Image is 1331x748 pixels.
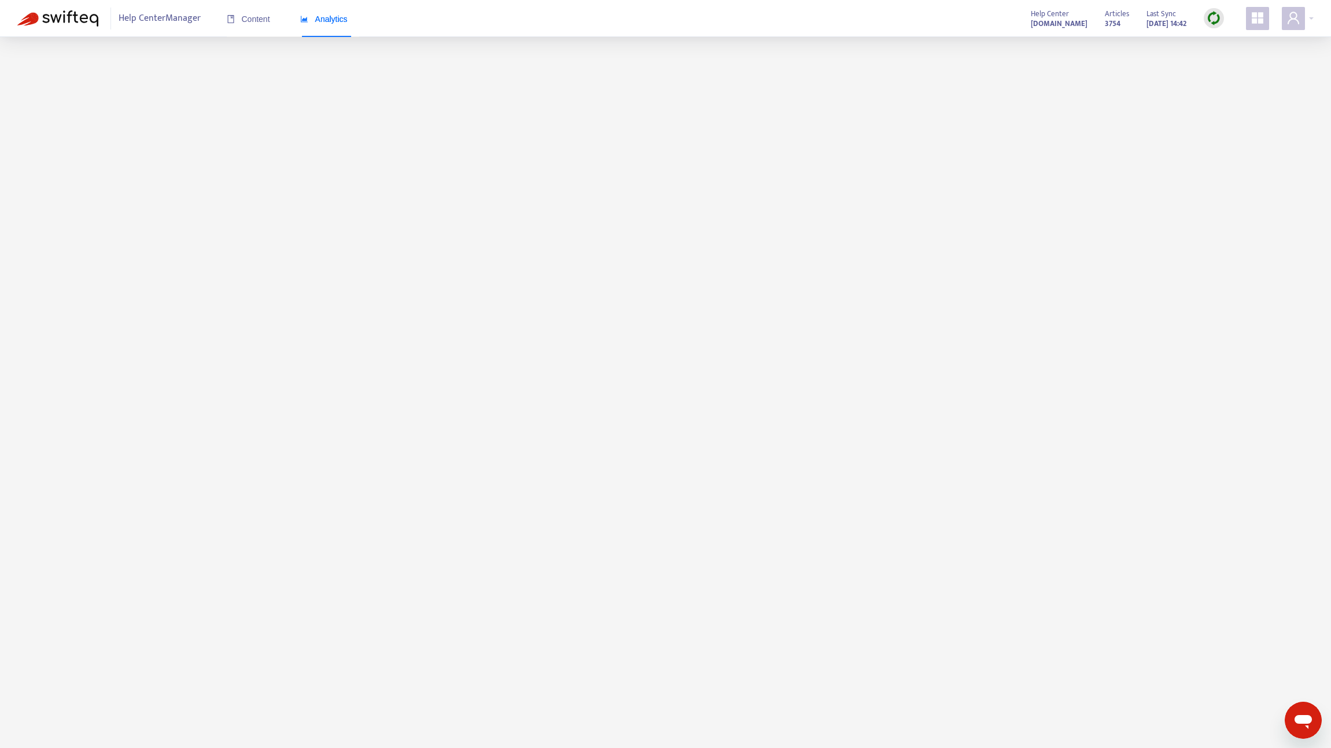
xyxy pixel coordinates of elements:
a: [DOMAIN_NAME] [1031,17,1087,30]
span: area-chart [300,15,308,23]
img: sync.dc5367851b00ba804db3.png [1207,11,1221,25]
strong: [DATE] 14:42 [1146,17,1186,30]
span: Help Center Manager [119,8,201,29]
img: Swifteq [17,10,98,27]
span: Analytics [300,14,348,24]
iframe: Button to launch messaging window [1285,702,1322,739]
span: Last Sync [1146,8,1176,20]
span: user [1286,11,1300,25]
span: Help Center [1031,8,1069,20]
span: appstore [1251,11,1264,25]
strong: 3754 [1105,17,1120,30]
span: book [227,15,235,23]
span: Articles [1105,8,1129,20]
span: Content [227,14,270,24]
